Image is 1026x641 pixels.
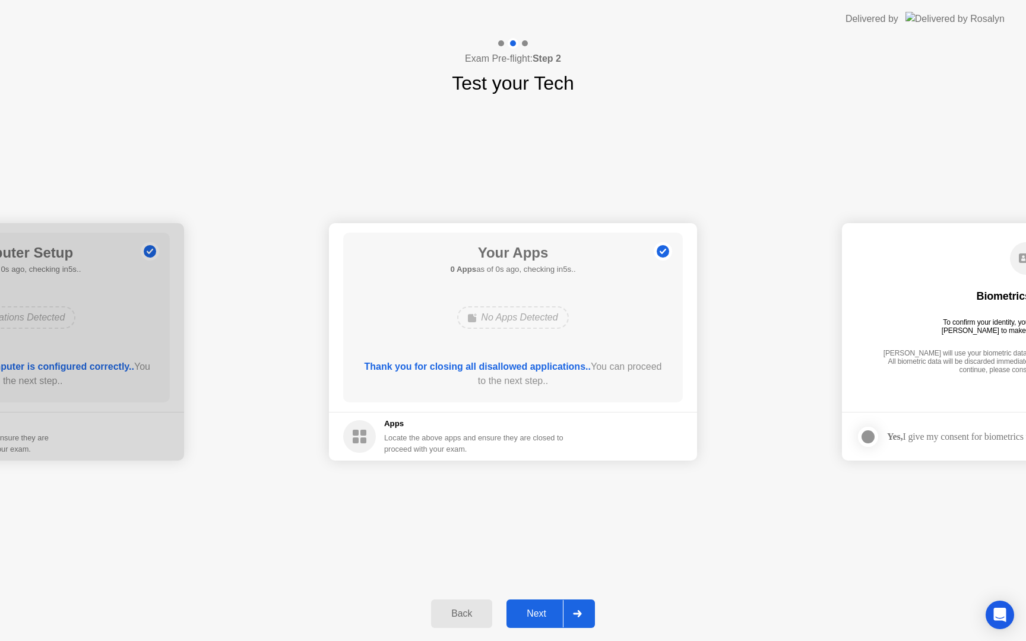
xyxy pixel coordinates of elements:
div: You can proceed to the next step.. [360,360,666,388]
div: Open Intercom Messenger [986,601,1014,629]
b: 0 Apps [450,265,476,274]
button: Next [506,599,595,628]
h1: Test your Tech [452,69,574,97]
div: Back [435,608,489,619]
button: Back [431,599,492,628]
div: Delivered by [845,12,898,26]
b: Step 2 [533,53,561,64]
strong: Yes, [887,431,902,442]
b: Thank you for closing all disallowed applications.. [365,361,591,372]
img: Delivered by Rosalyn [905,12,1005,26]
div: Locate the above apps and ensure they are closed to proceed with your exam. [384,432,564,455]
h5: as of 0s ago, checking in5s.. [450,264,575,275]
h5: Apps [384,418,564,430]
h1: Your Apps [450,242,575,264]
h4: Exam Pre-flight: [465,52,561,66]
div: Next [510,608,563,619]
div: No Apps Detected [457,306,568,329]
